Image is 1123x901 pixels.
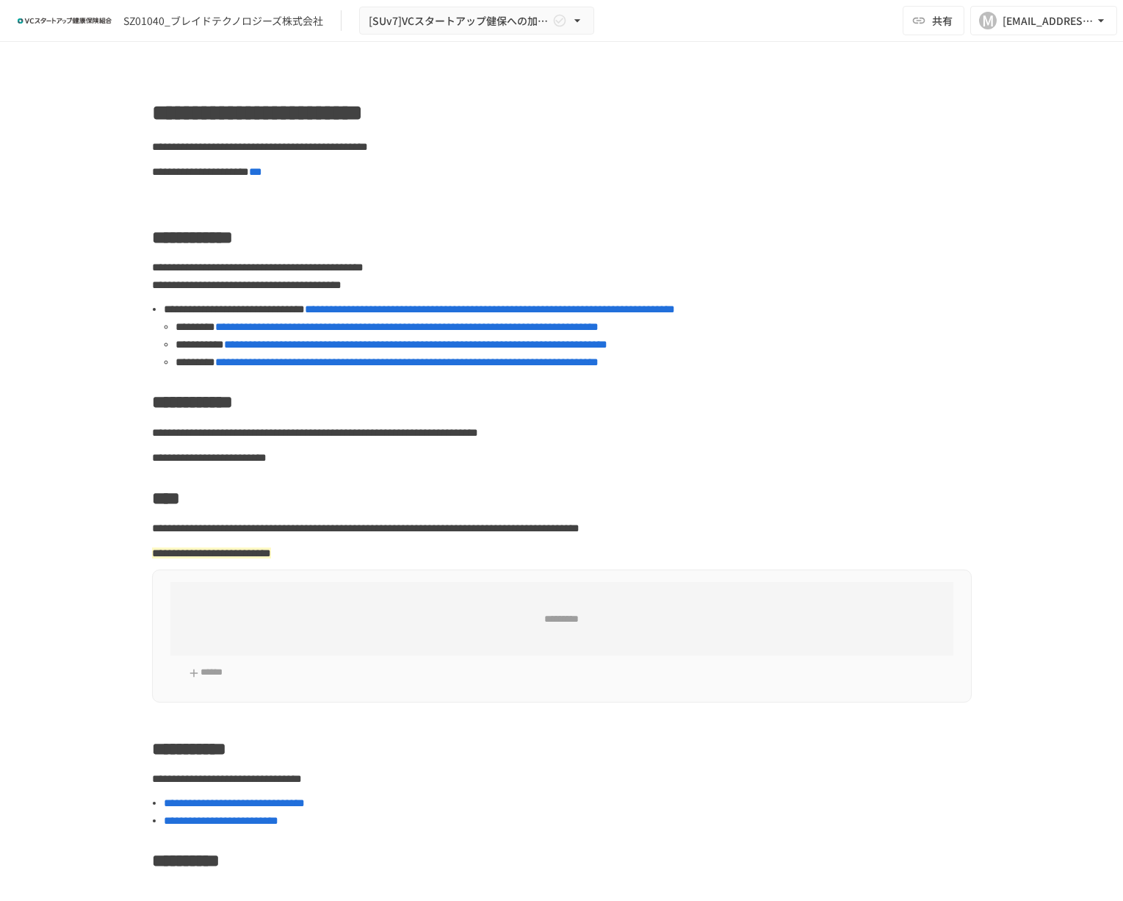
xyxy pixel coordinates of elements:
[123,13,323,29] div: SZ01040_ブレイドテクノロジーズ株式会社
[903,6,964,35] button: 共有
[1003,12,1094,30] div: [EMAIL_ADDRESS][DOMAIN_NAME]
[359,7,594,35] button: [SUv7]VCスタートアップ健保への加入申請手続き
[932,12,953,29] span: 共有
[979,12,997,29] div: M
[369,12,549,30] span: [SUv7]VCスタートアップ健保への加入申請手続き
[18,9,112,32] img: ZDfHsVrhrXUoWEWGWYf8C4Fv4dEjYTEDCNvmL73B7ox
[970,6,1117,35] button: M[EMAIL_ADDRESS][DOMAIN_NAME]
